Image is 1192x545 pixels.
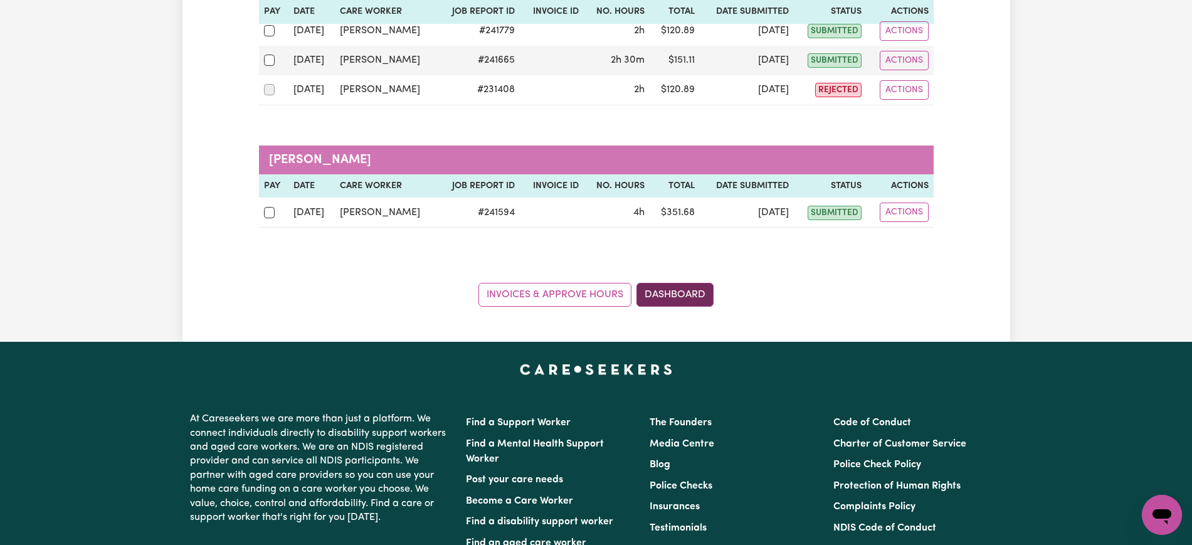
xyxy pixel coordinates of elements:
[808,53,862,68] span: submitted
[650,502,700,512] a: Insurances
[700,75,794,105] td: [DATE]
[633,208,645,218] span: 4 hours
[584,174,650,198] th: No. Hours
[288,16,335,46] td: [DATE]
[833,418,911,428] a: Code of Conduct
[288,198,335,228] td: [DATE]
[700,16,794,46] td: [DATE]
[1142,495,1182,535] iframe: Button to launch messaging window
[190,407,451,529] p: At Careseekers we are more than just a platform. We connect individuals directly to disability su...
[438,198,520,228] td: # 241594
[466,418,571,428] a: Find a Support Worker
[650,481,712,491] a: Police Checks
[808,206,862,220] span: submitted
[650,198,700,228] td: $ 351.68
[520,364,672,374] a: Careseekers home page
[611,55,645,65] span: 2 hours 30 minutes
[650,16,700,46] td: $ 120.89
[650,174,700,198] th: Total
[650,523,707,533] a: Testimonials
[478,283,631,307] a: Invoices & Approve Hours
[335,198,438,228] td: [PERSON_NAME]
[438,75,520,105] td: # 231408
[466,439,604,464] a: Find a Mental Health Support Worker
[880,51,929,70] button: Actions
[335,75,438,105] td: [PERSON_NAME]
[880,21,929,41] button: Actions
[880,80,929,100] button: Actions
[466,496,573,506] a: Become a Care Worker
[288,75,335,105] td: [DATE]
[867,174,934,198] th: Actions
[288,174,335,198] th: Date
[833,481,961,491] a: Protection of Human Rights
[815,83,862,97] span: rejected
[700,174,794,198] th: Date Submitted
[880,203,929,222] button: Actions
[833,439,966,449] a: Charter of Customer Service
[650,460,670,470] a: Blog
[438,174,520,198] th: Job Report ID
[335,16,438,46] td: [PERSON_NAME]
[833,460,921,470] a: Police Check Policy
[700,198,794,228] td: [DATE]
[650,439,714,449] a: Media Centre
[438,46,520,75] td: # 241665
[466,517,613,527] a: Find a disability support worker
[794,174,867,198] th: Status
[833,523,936,533] a: NDIS Code of Conduct
[634,85,645,95] span: 2 hours
[335,46,438,75] td: [PERSON_NAME]
[466,475,563,485] a: Post your care needs
[520,174,583,198] th: Invoice ID
[833,502,915,512] a: Complaints Policy
[335,174,438,198] th: Care worker
[650,46,700,75] td: $ 151.11
[700,46,794,75] td: [DATE]
[650,75,700,105] td: $ 120.89
[650,418,712,428] a: The Founders
[636,283,714,307] a: Dashboard
[634,26,645,36] span: 2 hours
[259,174,289,198] th: Pay
[288,46,335,75] td: [DATE]
[808,24,862,38] span: submitted
[438,16,520,46] td: # 241779
[259,146,934,174] caption: [PERSON_NAME]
